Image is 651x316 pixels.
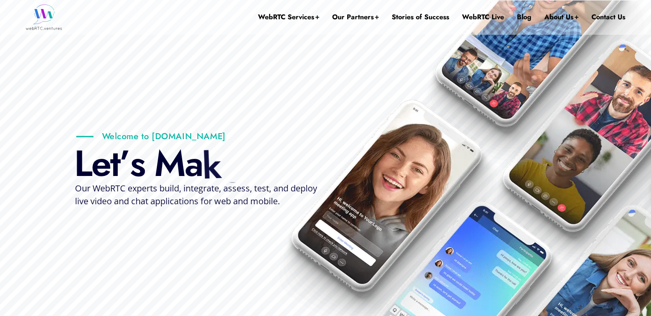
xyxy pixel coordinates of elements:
div: e [91,144,110,183]
div: ’ [120,144,130,183]
div: t [110,144,120,183]
img: WebRTC.ventures [26,4,62,30]
div: M [154,144,185,183]
p: Welcome to [DOMAIN_NAME] [76,131,226,142]
div: k [201,146,221,185]
div: e [213,166,245,209]
div: L [74,144,91,183]
div: s [130,144,144,183]
div: a [184,144,202,183]
span: Our WebRTC experts build, integrate, assess, test, and deploy live video and chat applications fo... [75,182,317,207]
